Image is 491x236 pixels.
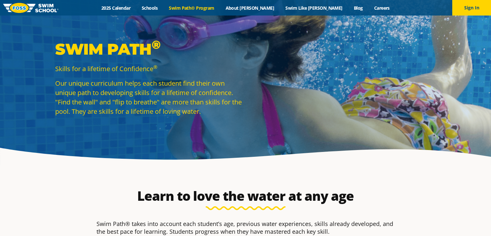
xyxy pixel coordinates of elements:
p: Skills for a lifetime of Confidence [55,64,242,73]
a: Careers [368,5,395,11]
sup: ® [153,64,157,70]
a: Schools [136,5,163,11]
img: FOSS Swim School Logo [3,3,58,13]
p: Swim Path [55,39,242,59]
a: 2025 Calendar [96,5,136,11]
sup: ® [152,38,160,52]
a: Blog [348,5,368,11]
p: Swim Path® takes into account each student’s age, previous water experiences, skills already deve... [97,220,395,235]
a: About [PERSON_NAME] [220,5,280,11]
h2: Learn to love the water at any age [93,188,398,204]
a: Swim Like [PERSON_NAME] [280,5,348,11]
p: Our unique curriculum helps each student find their own unique path to developing skills for a li... [55,79,242,116]
a: Swim Path® Program [163,5,220,11]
